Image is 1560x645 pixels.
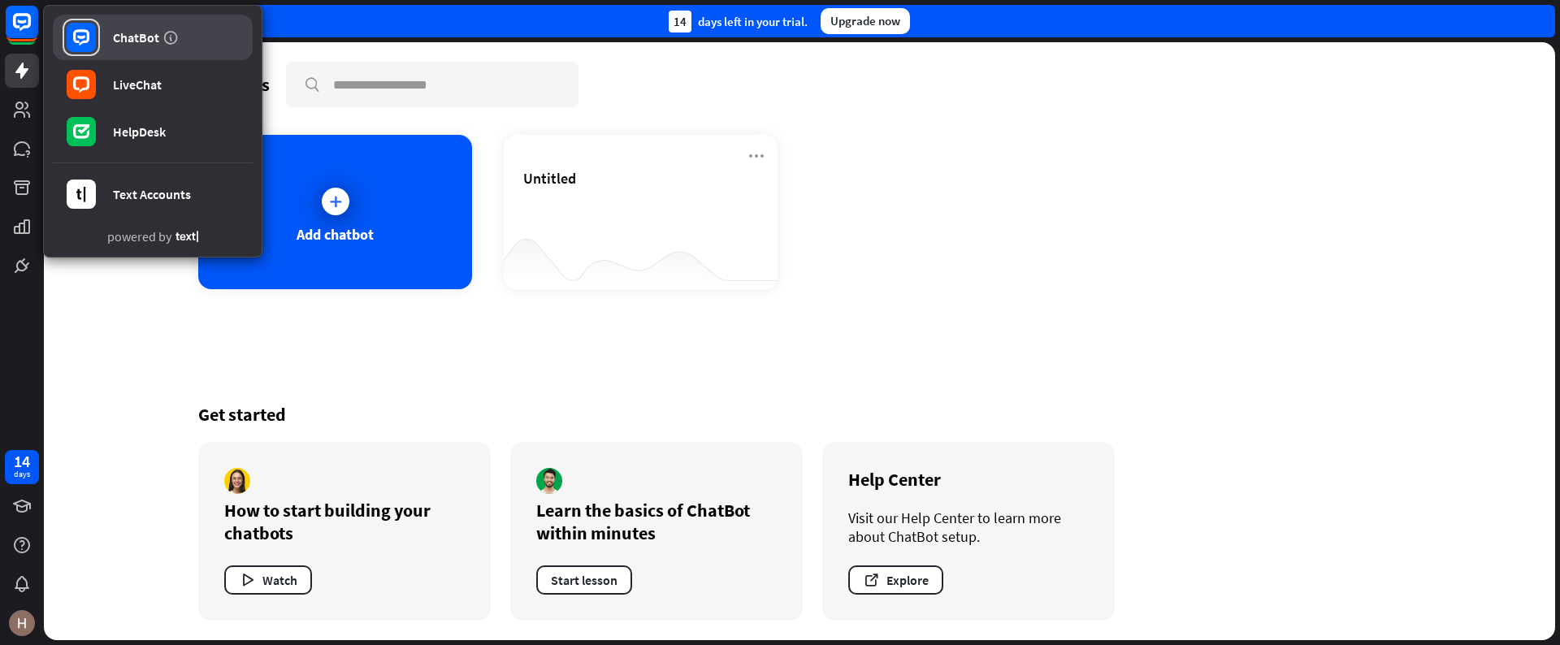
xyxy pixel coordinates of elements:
span: Untitled [523,169,576,188]
div: Learn the basics of ChatBot within minutes [536,499,777,544]
div: Visit our Help Center to learn more about ChatBot setup. [848,509,1089,546]
div: How to start building your chatbots [224,499,465,544]
div: Get started [198,403,1401,426]
div: Upgrade now [821,8,910,34]
button: Watch [224,565,312,595]
button: Open LiveChat chat widget [13,6,62,55]
div: days [14,469,30,480]
div: Add chatbot [297,225,374,244]
button: Start lesson [536,565,632,595]
div: days left in your trial. [669,11,808,32]
button: Explore [848,565,943,595]
div: Help Center [848,468,1089,491]
img: author [536,468,562,494]
div: 14 [669,11,691,32]
img: author [224,468,250,494]
a: 14 days [5,450,39,484]
div: 14 [14,454,30,469]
